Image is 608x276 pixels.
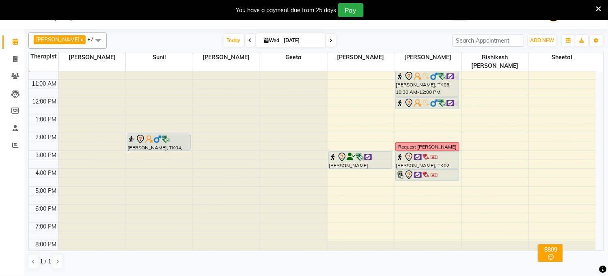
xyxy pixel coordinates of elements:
span: 1 / 1 [40,257,51,266]
span: Rishikesh [PERSON_NAME] [462,52,529,71]
div: 8809 [540,246,561,253]
div: 11:00 AM [30,80,58,88]
span: Sheetal [529,52,596,63]
div: 5:00 PM [34,187,58,195]
div: Therapist [29,52,58,61]
input: 2025-09-03 [282,34,322,47]
span: Today [224,34,244,47]
div: 12:00 PM [31,97,58,106]
a: x [80,36,83,43]
span: [PERSON_NAME] [59,52,126,63]
span: [PERSON_NAME] [36,36,80,43]
div: 3:00 PM [34,151,58,160]
div: 4:00 PM [34,169,58,177]
span: Sunil [126,52,193,63]
span: ADD NEW [530,37,554,43]
div: [PERSON_NAME], TK03, 12:00 PM-12:40 PM, Steam [396,98,459,109]
div: You have a payment due from 25 days [236,6,336,15]
div: [PERSON_NAME], TK04, 02:00 PM-03:00 PM, Swedish Massage with Wintergreen, Bayleaf & Clove 60 Min [127,134,190,151]
div: [PERSON_NAME], TK02, 04:00 PM-04:40 PM, Steam [396,170,459,181]
div: [PERSON_NAME], TK02, 03:00 PM-04:00 PM, Swedish Massage 60 Min [396,152,459,168]
span: +7 [87,36,100,42]
span: Wed [263,37,282,43]
span: [PERSON_NAME] [193,52,260,63]
button: Pay [338,3,364,17]
button: ADD NEW [528,35,556,46]
div: Request [PERSON_NAME] [398,143,457,151]
input: Search Appointment [453,34,524,47]
span: [PERSON_NAME] [395,52,461,63]
div: [PERSON_NAME] COMMISSARIAT, TK01, 03:00 PM-04:00 PM, Massage 60 Min [329,152,392,168]
span: [PERSON_NAME] [328,52,395,63]
div: 1:00 PM [34,115,58,124]
div: [PERSON_NAME], TK03, 10:30 AM-12:00 PM, Swedish Massage with Wintergreen, Bayleaf & Clove 90 Min [396,71,459,97]
div: 8:00 PM [34,240,58,249]
div: 6:00 PM [34,205,58,213]
div: 2:00 PM [34,133,58,142]
span: Geeta [260,52,327,63]
div: 7:00 PM [34,222,58,231]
